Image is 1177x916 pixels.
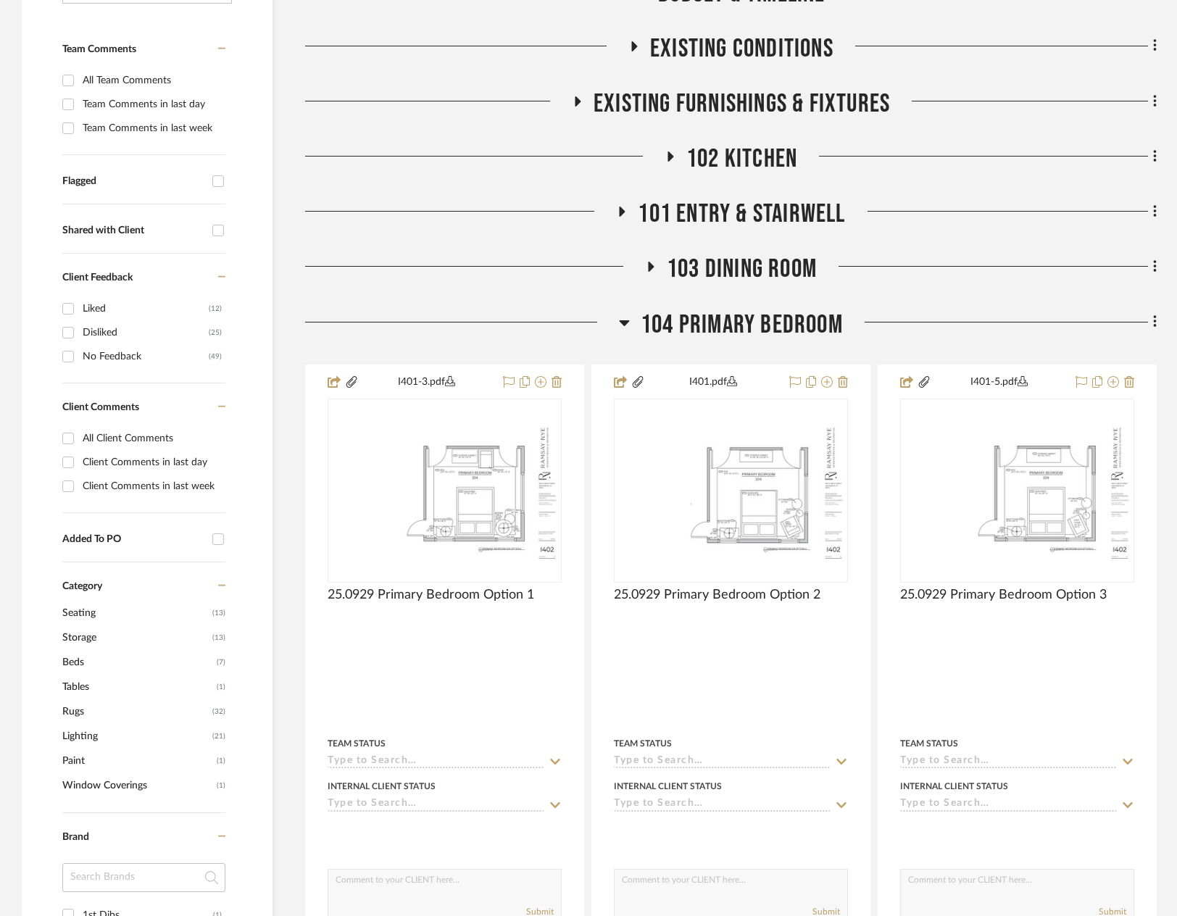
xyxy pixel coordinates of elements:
[641,309,843,341] span: 104 Primary Bedroom
[62,175,205,188] div: Flagged
[83,69,222,92] div: All Team Comments
[686,143,797,175] span: 102 Kitchen
[217,774,225,797] span: (1)
[614,798,831,812] input: Type to Search…
[328,399,561,582] div: 0
[614,737,672,750] div: Team Status
[900,780,1008,793] div: Internal Client Status
[62,863,225,892] input: Search Brands
[209,297,222,320] div: (12)
[650,33,833,64] span: Existing Conditions
[645,374,781,391] button: I401.pdf
[83,93,222,116] div: Team Comments in last day
[328,798,544,812] input: Type to Search…
[83,475,222,498] div: Client Comments in last week
[328,755,544,769] input: Type to Search…
[217,651,225,674] span: (7)
[62,625,209,650] span: Storage
[83,117,222,140] div: Team Comments in last week
[62,272,133,283] span: Client Feedback
[902,416,1133,565] img: 25.0929 Primary Bedroom Option 3
[900,587,1107,603] span: 25.0929 Primary Bedroom Option 3
[359,374,494,391] button: I401-3.pdf
[62,675,213,699] span: Tables
[62,601,209,625] span: Seating
[62,832,89,842] span: Brand
[62,44,136,54] span: Team Comments
[83,297,209,320] div: Liked
[62,773,213,798] span: Window Coverings
[83,345,209,368] div: No Feedback
[900,737,958,750] div: Team Status
[209,345,222,368] div: (49)
[83,321,209,344] div: Disliked
[615,399,847,582] div: 0
[83,427,222,450] div: All Client Comments
[638,199,845,230] span: 101 Entry & Stairwell
[62,533,205,546] div: Added To PO
[62,724,209,749] span: Lighting
[217,675,225,699] span: (1)
[62,699,209,724] span: Rugs
[62,225,205,237] div: Shared with Client
[900,798,1117,812] input: Type to Search…
[209,321,222,344] div: (25)
[328,587,534,603] span: 25.0929 Primary Bedroom Option 1
[667,254,817,285] span: 103 Dining Room
[931,374,1067,391] button: I401-5.pdf
[217,749,225,773] span: (1)
[62,580,102,593] span: Category
[329,416,560,565] img: 25.0929 Primary Bedroom Option 1
[212,601,225,625] span: (13)
[83,451,222,474] div: Client Comments in last day
[212,725,225,748] span: (21)
[212,700,225,723] span: (32)
[62,402,139,412] span: Client Comments
[614,755,831,769] input: Type to Search…
[62,749,213,773] span: Paint
[614,587,820,603] span: 25.0929 Primary Bedroom Option 2
[900,755,1117,769] input: Type to Search…
[328,737,386,750] div: Team Status
[615,416,847,565] img: 25.0929 Primary Bedroom Option 2
[328,780,436,793] div: Internal Client Status
[614,780,722,793] div: Internal Client Status
[212,626,225,649] span: (13)
[594,88,890,120] span: Existing Furnishings & Fixtures
[62,650,213,675] span: Beds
